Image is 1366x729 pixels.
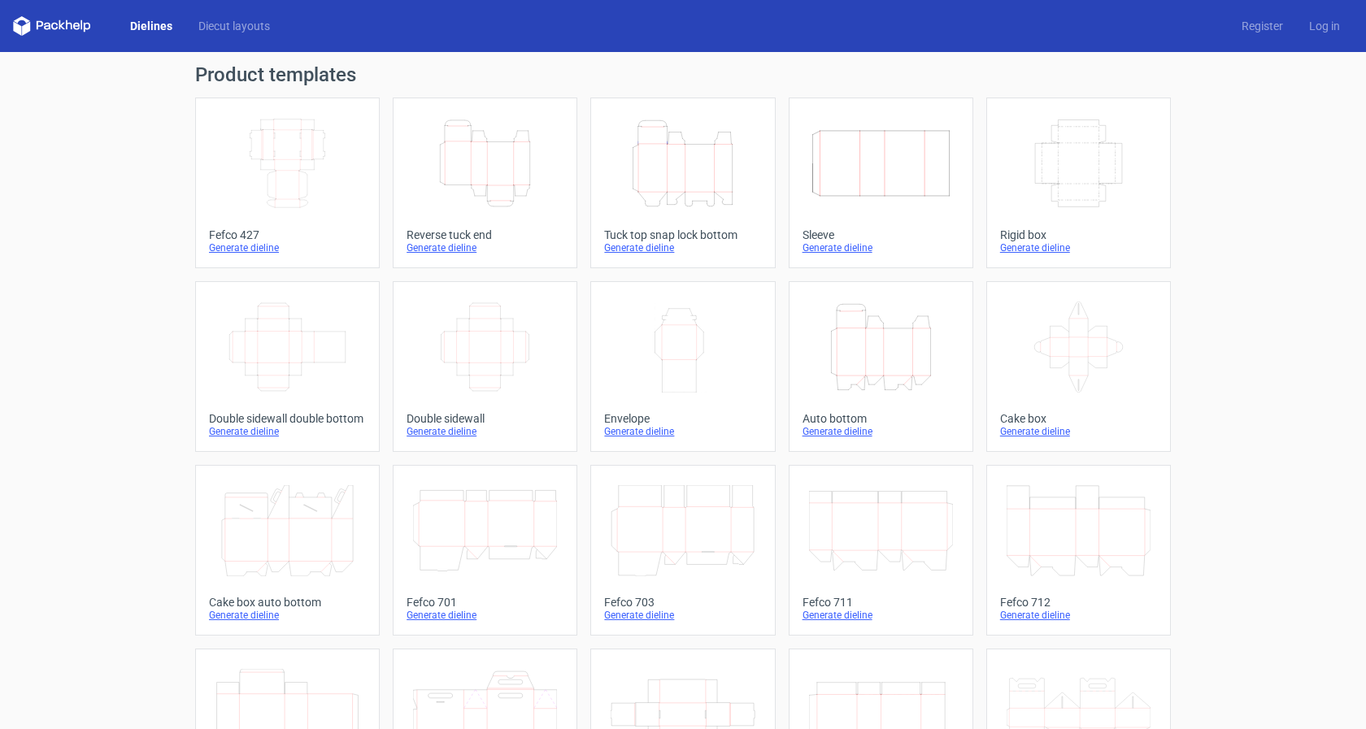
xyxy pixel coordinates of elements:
a: Fefco 701Generate dieline [393,465,577,636]
div: Tuck top snap lock bottom [604,228,761,241]
div: Generate dieline [407,609,563,622]
div: Cake box auto bottom [209,596,366,609]
div: Generate dieline [803,425,959,438]
div: Fefco 703 [604,596,761,609]
div: Generate dieline [1000,609,1157,622]
div: Double sidewall [407,412,563,425]
a: Fefco 712Generate dieline [986,465,1171,636]
a: Tuck top snap lock bottomGenerate dieline [590,98,775,268]
div: Auto bottom [803,412,959,425]
div: Generate dieline [209,241,366,254]
div: Fefco 701 [407,596,563,609]
div: Generate dieline [407,425,563,438]
div: Generate dieline [803,609,959,622]
a: Cake boxGenerate dieline [986,281,1171,452]
a: Double sidewall double bottomGenerate dieline [195,281,380,452]
div: Generate dieline [209,425,366,438]
div: Generate dieline [604,241,761,254]
a: Fefco 427Generate dieline [195,98,380,268]
a: EnvelopeGenerate dieline [590,281,775,452]
a: Auto bottomGenerate dieline [789,281,973,452]
a: Rigid boxGenerate dieline [986,98,1171,268]
a: Double sidewallGenerate dieline [393,281,577,452]
a: Fefco 711Generate dieline [789,465,973,636]
h1: Product templates [195,65,1171,85]
div: Fefco 711 [803,596,959,609]
div: Generate dieline [803,241,959,254]
div: Fefco 712 [1000,596,1157,609]
div: Double sidewall double bottom [209,412,366,425]
a: Dielines [117,18,185,34]
a: Diecut layouts [185,18,283,34]
div: Sleeve [803,228,959,241]
a: SleeveGenerate dieline [789,98,973,268]
div: Rigid box [1000,228,1157,241]
a: Reverse tuck endGenerate dieline [393,98,577,268]
div: Fefco 427 [209,228,366,241]
a: Register [1229,18,1296,34]
div: Generate dieline [209,609,366,622]
div: Cake box [1000,412,1157,425]
div: Generate dieline [1000,241,1157,254]
a: Cake box auto bottomGenerate dieline [195,465,380,636]
div: Envelope [604,412,761,425]
a: Fefco 703Generate dieline [590,465,775,636]
div: Generate dieline [604,425,761,438]
div: Generate dieline [1000,425,1157,438]
a: Log in [1296,18,1353,34]
div: Generate dieline [407,241,563,254]
div: Generate dieline [604,609,761,622]
div: Reverse tuck end [407,228,563,241]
